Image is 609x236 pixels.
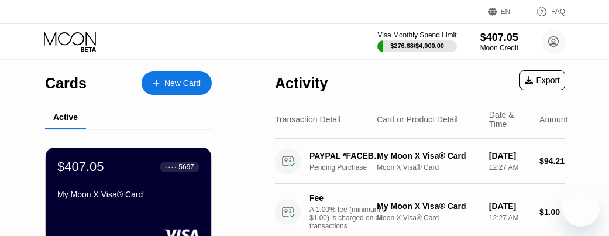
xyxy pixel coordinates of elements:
[519,70,565,90] div: Export
[275,115,340,124] div: Transaction Detail
[165,165,177,169] div: ● ● ● ●
[489,110,530,129] div: Date & Time
[377,31,456,39] div: Visa Monthly Spend Limit
[57,190,199,199] div: My Moon X Visa® Card
[275,75,328,92] div: Activity
[178,163,194,171] div: 5697
[539,156,565,166] div: $94.21
[377,151,480,160] div: My Moon X Visa® Card
[551,8,565,16] div: FAQ
[480,32,518,52] div: $407.05Moon Credit
[524,6,565,18] div: FAQ
[275,139,565,184] div: PAYPAL *FACEBOOK MEXICO CITY MXPending PurchaseMy Moon X Visa® CardMoon X Visa® Card[DATE]12:27 A...
[480,44,518,52] div: Moon Credit
[45,75,87,92] div: Cards
[377,214,480,222] div: Moon X Visa® Card
[53,112,78,122] div: Active
[377,163,480,172] div: Moon X Visa® Card
[309,151,387,160] div: PAYPAL *FACEBOOK MEXICO CITY MX
[377,115,458,124] div: Card or Product Detail
[489,151,530,160] div: [DATE]
[164,78,201,88] div: New Card
[142,71,212,95] div: New Card
[390,42,444,49] div: $276.68 / $4,000.00
[309,206,397,230] div: A 1.00% fee (minimum of $1.00) is charged on all transactions
[501,8,511,16] div: EN
[480,32,518,44] div: $407.05
[377,201,480,211] div: My Moon X Visa® Card
[489,214,530,222] div: 12:27 AM
[57,159,104,175] div: $407.05
[309,163,393,172] div: Pending Purchase
[489,163,530,172] div: 12:27 AM
[539,115,567,124] div: Amount
[525,76,560,85] div: Export
[539,207,565,217] div: $1.00
[377,31,456,52] div: Visa Monthly Spend Limit$276.68/$4,000.00
[309,193,391,203] div: Fee
[562,189,600,227] iframe: Button to launch messaging window
[488,6,524,18] div: EN
[489,201,530,211] div: [DATE]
